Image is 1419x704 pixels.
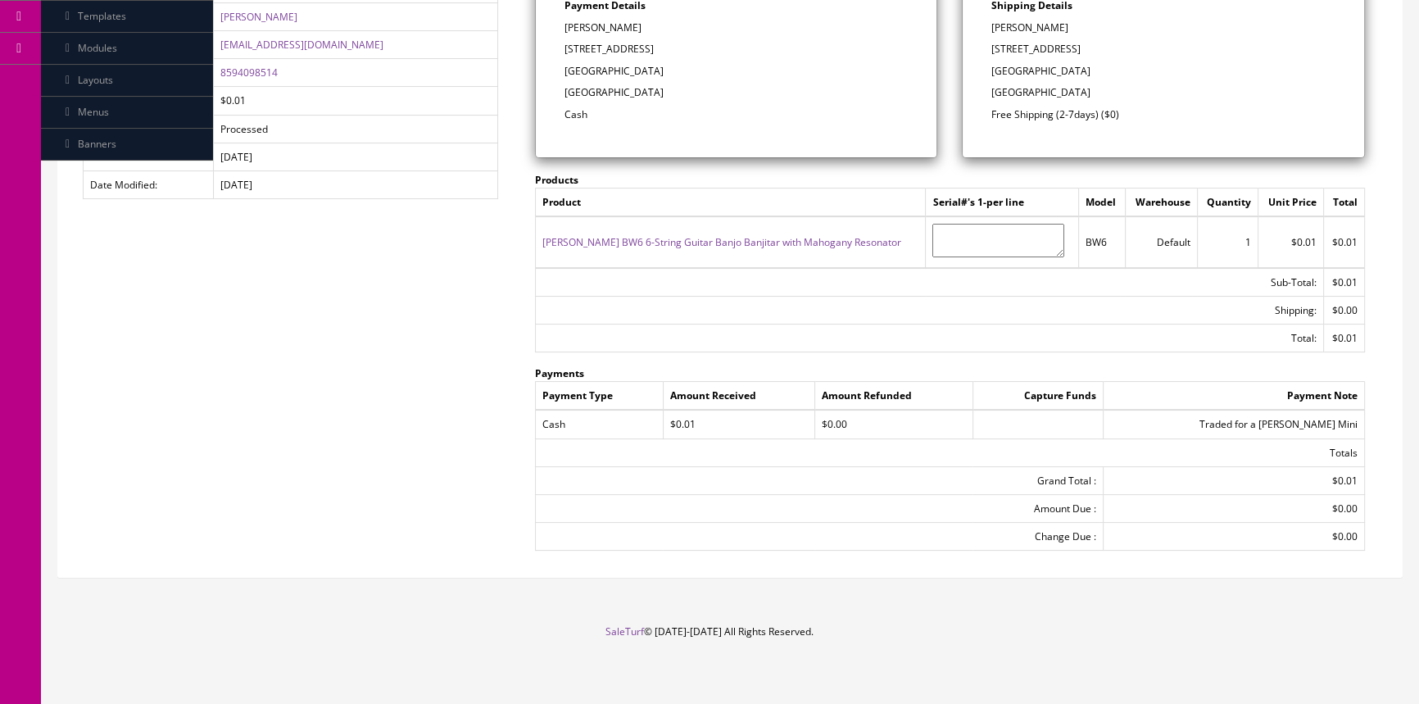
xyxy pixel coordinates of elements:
[972,382,1103,411] td: Capture Funds
[663,382,814,411] td: Amount Received
[1323,216,1364,267] td: $0.01
[542,235,901,249] a: [PERSON_NAME] BW6 6-String Guitar Banjo Banjitar with Mahogany Resonator
[564,85,909,100] p: [GEOGRAPHIC_DATA]
[535,466,1104,494] td: Grand Total :
[564,20,909,35] p: [PERSON_NAME]
[1104,410,1365,438] td: Traded for a [PERSON_NAME] Mini
[213,143,497,170] td: [DATE]
[991,64,1335,79] p: [GEOGRAPHIC_DATA]
[41,129,213,161] a: Banners
[991,20,1335,35] p: [PERSON_NAME]
[991,107,1335,122] p: Free Shipping (2-7days) ($0)
[220,66,278,79] a: 8594098514
[535,382,663,411] td: Payment Type
[535,173,578,187] strong: Products
[1258,216,1323,267] td: $0.01
[663,410,814,438] td: $0.01
[535,438,1364,466] td: Totals
[1323,296,1364,324] td: $0.00
[1323,325,1364,352] td: $0.01
[535,410,663,438] td: Cash
[1104,494,1365,522] td: $0.00
[535,296,1323,324] td: Shipping:
[991,85,1335,100] p: [GEOGRAPHIC_DATA]
[815,410,973,438] td: $0.00
[535,366,584,380] strong: Payments
[1125,216,1197,267] td: Default
[605,625,644,638] a: SaleTurf
[1079,216,1126,267] td: BW6
[213,115,497,143] td: Processed
[41,1,213,33] a: Templates
[535,268,1323,297] td: Sub-Total:
[1197,188,1258,217] td: Quantity
[41,65,213,97] a: Layouts
[1125,188,1197,217] td: Warehouse
[564,64,909,79] p: [GEOGRAPHIC_DATA]
[535,188,926,217] td: Product
[41,33,213,65] a: Modules
[1104,466,1365,494] td: $0.01
[220,38,383,52] a: [EMAIL_ADDRESS][DOMAIN_NAME]
[41,97,213,129] a: Menus
[926,188,1079,217] td: Serial#'s 1-per line
[1104,382,1365,411] td: Payment Note
[1197,216,1258,267] td: 1
[564,42,909,57] p: [STREET_ADDRESS]
[564,107,909,122] p: Cash
[991,42,1335,57] p: [STREET_ADDRESS]
[1323,268,1364,297] td: $0.01
[1258,188,1323,217] td: Unit Price
[535,325,1323,352] td: Total:
[213,87,497,115] td: $0.01
[1323,188,1364,217] td: Total
[815,382,973,411] td: Amount Refunded
[1104,522,1365,550] td: $0.00
[213,170,497,198] td: [DATE]
[84,170,214,198] td: Date Modified:
[535,522,1104,550] td: Change Due :
[535,494,1104,522] td: Amount Due :
[220,10,297,24] a: [PERSON_NAME]
[1079,188,1126,217] td: Model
